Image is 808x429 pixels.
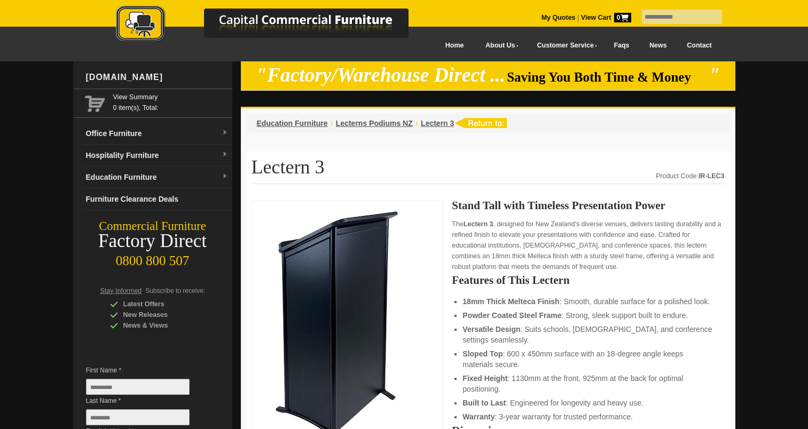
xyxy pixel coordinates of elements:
[222,152,228,158] img: dropdown
[462,399,506,407] strong: Built to Last
[87,5,460,44] img: Capital Commercial Furniture Logo
[464,220,493,228] strong: Lectern 3
[86,365,206,376] span: First Name *
[113,92,228,102] a: View Summary
[452,219,724,272] p: The , designed for New Zealand’s diverse venues, delivers lasting durability and a refined finish...
[699,172,725,180] strong: IR-LEC3
[82,188,232,210] a: Furniture Clearance Deals
[257,119,328,128] a: Education Furniture
[462,297,559,306] strong: 18mm Thick Melteca Finish
[614,13,631,22] span: 0
[256,64,505,86] em: "Factory/Warehouse Direct ...
[462,412,495,421] strong: Warranty
[579,14,631,21] a: View Cart0
[222,130,228,136] img: dropdown
[604,34,640,58] a: Faqs
[110,299,211,309] div: Latest Offers
[677,34,721,58] a: Contact
[73,248,232,268] div: 0800 800 507
[86,379,190,395] input: First Name *
[462,310,713,321] li: : Strong, sleek support built to endure.
[252,157,725,184] h1: Lectern 3
[86,409,190,425] input: Last Name *
[110,309,211,320] div: New Releases
[73,234,232,249] div: Factory Direct
[462,349,503,358] strong: Sloped Top
[462,373,713,394] li: : 1130mm at the front, 925mm at the back for optimal positioning.
[462,348,713,370] li: : 600 x 450mm surface with an 18-degree angle keeps materials secure.
[331,118,333,129] li: ›
[462,411,713,422] li: : 3-year warranty for trusted performance.
[454,118,507,128] img: return to
[452,200,724,211] h2: Stand Tall with Timeless Presentation Power
[110,320,211,331] div: News & Views
[474,34,525,58] a: About Us
[145,287,205,295] span: Subscribe to receive:
[462,324,713,345] li: : Suits schools, [DEMOGRAPHIC_DATA], and conference settings seamlessly.
[86,395,206,406] span: Last Name *
[709,64,720,86] em: "
[656,171,725,181] div: Product Code:
[82,61,232,93] div: [DOMAIN_NAME]
[462,325,520,333] strong: Versatile Design
[113,92,228,112] span: 0 item(s), Total:
[73,219,232,234] div: Commercial Furniture
[462,296,713,307] li: : Smooth, durable surface for a polished look.
[222,173,228,180] img: dropdown
[100,287,142,295] span: Stay Informed
[87,5,460,47] a: Capital Commercial Furniture Logo
[462,311,561,320] strong: Powder Coated Steel Frame
[452,275,724,285] h2: Features of This Lectern
[336,119,413,128] a: Lecterns Podiums NZ
[82,166,232,188] a: Education Furnituredropdown
[421,119,454,128] a: Lectern 3
[581,14,631,21] strong: View Cart
[542,14,576,21] a: My Quotes
[639,34,677,58] a: News
[82,123,232,145] a: Office Furnituredropdown
[462,374,507,383] strong: Fixed Height
[415,118,418,129] li: ›
[507,70,707,84] span: Saving You Both Time & Money
[525,34,603,58] a: Customer Service
[82,145,232,166] a: Hospitality Furnituredropdown
[462,398,713,408] li: : Engineered for longevity and heavy use.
